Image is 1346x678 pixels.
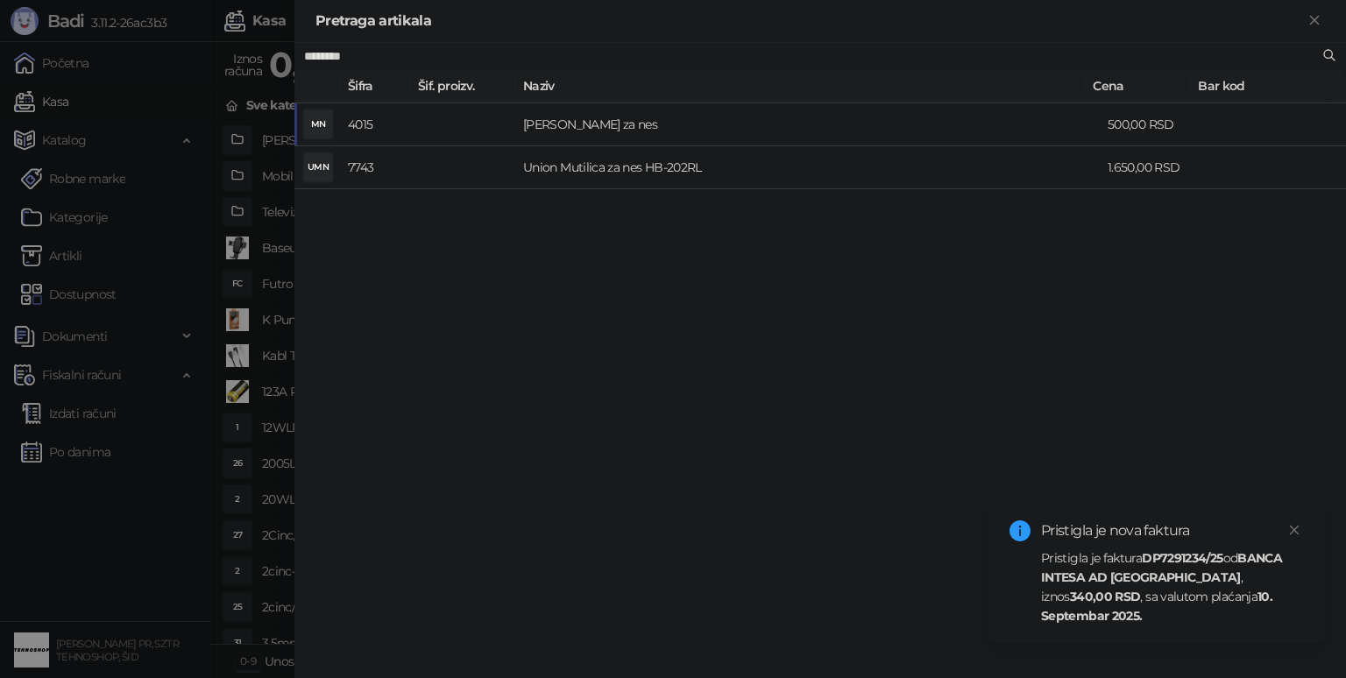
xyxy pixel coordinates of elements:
div: MN [304,110,332,138]
th: Cena [1086,69,1191,103]
td: 500,00 RSD [1101,103,1206,146]
th: Šifra [341,69,411,103]
td: [PERSON_NAME] za nes [516,103,1101,146]
strong: 340,00 RSD [1070,589,1141,604]
span: info-circle [1009,520,1031,541]
span: close [1288,524,1300,536]
td: 7743 [341,146,411,189]
td: 1.650,00 RSD [1101,146,1206,189]
th: Bar kod [1191,69,1331,103]
strong: DP7291234/25 [1142,550,1222,566]
div: Pretraga artikala [315,11,1304,32]
button: Zatvori [1304,11,1325,32]
td: Union Mutilica za nes HB-202RL [516,146,1101,189]
a: Close [1285,520,1304,540]
th: Naziv [516,69,1086,103]
th: Šif. proizv. [411,69,516,103]
div: Pristigla je nova faktura [1041,520,1304,541]
div: Pristigla je faktura od , iznos , sa valutom plaćanja [1041,548,1304,625]
td: 4015 [341,103,411,146]
div: UMN [304,153,332,181]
